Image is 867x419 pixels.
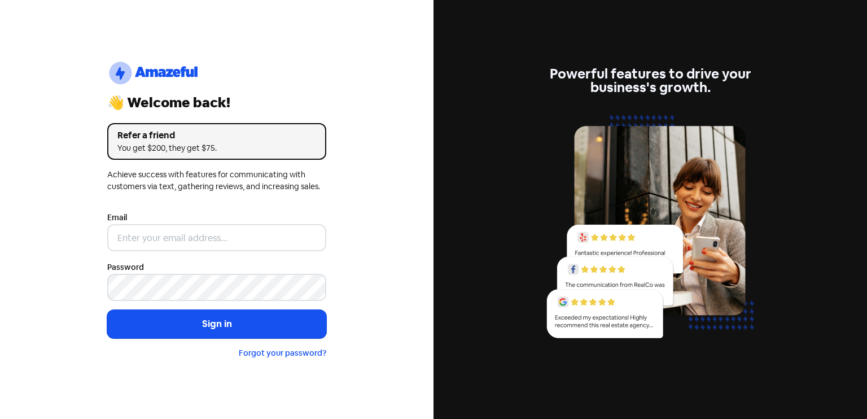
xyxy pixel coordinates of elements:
[107,212,127,224] label: Email
[107,261,144,273] label: Password
[117,129,316,142] div: Refer a friend
[117,142,316,154] div: You get $200, they get $75.
[107,224,326,251] input: Enter your email address...
[541,67,760,94] div: Powerful features to drive your business's growth.
[239,348,326,358] a: Forgot your password?
[541,108,760,351] img: reviews
[107,310,326,338] button: Sign in
[107,169,326,193] div: Achieve success with features for communicating with customers via text, gathering reviews, and i...
[107,96,326,110] div: 👋 Welcome back!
